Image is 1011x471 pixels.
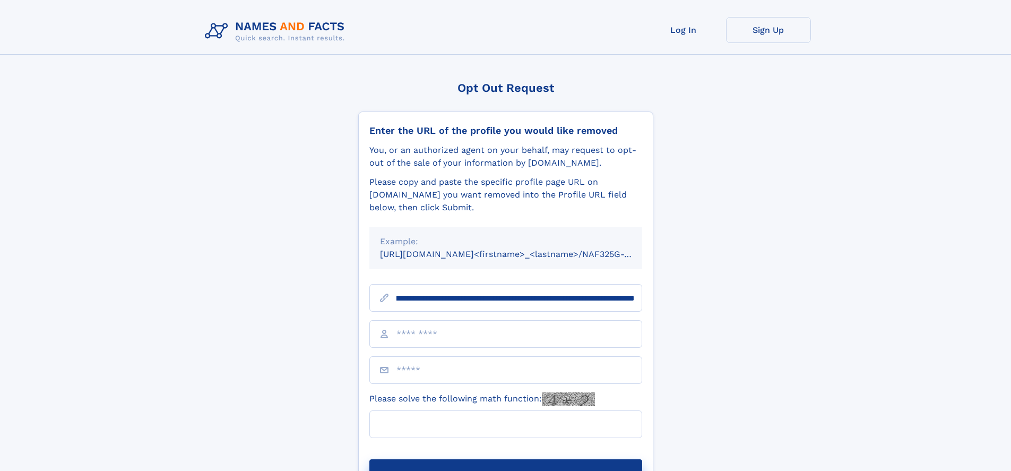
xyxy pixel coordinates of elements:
[369,125,642,136] div: Enter the URL of the profile you would like removed
[369,176,642,214] div: Please copy and paste the specific profile page URL on [DOMAIN_NAME] you want removed into the Pr...
[369,144,642,169] div: You, or an authorized agent on your behalf, may request to opt-out of the sale of your informatio...
[380,249,662,259] small: [URL][DOMAIN_NAME]<firstname>_<lastname>/NAF325G-xxxxxxxx
[201,17,353,46] img: Logo Names and Facts
[358,81,653,95] div: Opt Out Request
[641,17,726,43] a: Log In
[369,392,595,406] label: Please solve the following math function:
[726,17,811,43] a: Sign Up
[380,235,632,248] div: Example:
